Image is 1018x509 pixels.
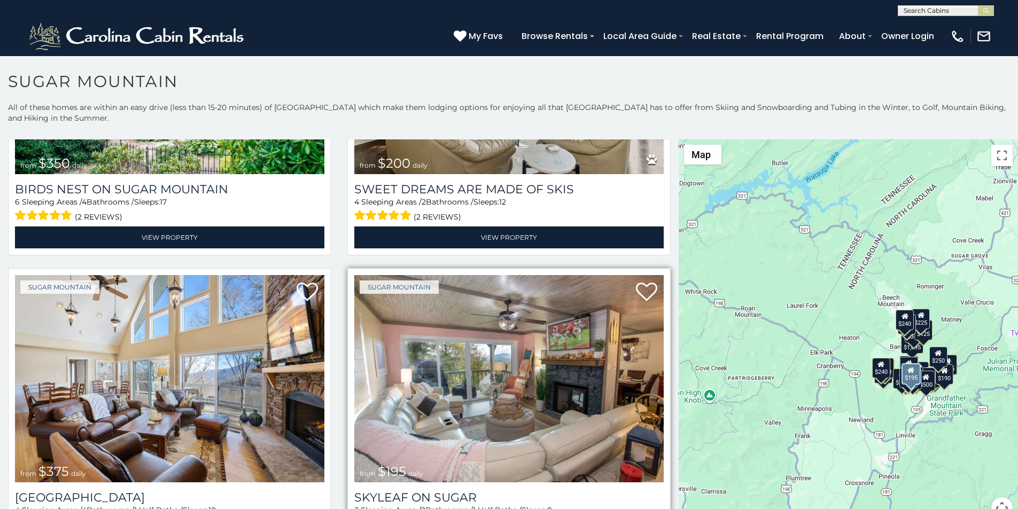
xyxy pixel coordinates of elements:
div: $195 [902,363,921,385]
span: $350 [38,155,70,171]
a: Little Sugar Haven from $375 daily [15,275,324,482]
a: View Property [15,226,324,248]
span: 4 [82,197,87,207]
a: Add to favorites [297,281,318,304]
div: $190 [936,364,954,385]
span: 17 [160,197,167,207]
div: $300 [900,357,918,377]
a: Skyleaf on Sugar [354,490,664,505]
span: daily [413,161,428,169]
div: $190 [899,356,918,376]
div: $375 [893,369,912,389]
a: Real Estate [687,27,746,45]
a: Sweet Dreams Are Made Of Skis [354,182,664,197]
a: Browse Rentals [516,27,593,45]
img: Little Sugar Haven [15,275,324,482]
span: $200 [378,155,410,171]
div: $200 [911,362,929,382]
a: About [834,27,871,45]
span: daily [408,469,423,477]
img: Skyleaf on Sugar [354,275,664,482]
span: daily [71,469,86,477]
a: Owner Login [876,27,939,45]
div: $225 [912,309,930,329]
div: $240 [896,310,914,330]
div: $240 [872,358,890,378]
span: daily [72,161,87,169]
div: Sleeping Areas / Bathrooms / Sleeps: [15,197,324,224]
div: $125 [914,320,932,340]
span: (2 reviews) [75,210,122,224]
span: from [360,469,376,477]
h3: Little Sugar Haven [15,490,324,505]
a: Add to favorites [636,281,657,304]
span: $375 [38,464,69,479]
span: from [360,161,376,169]
span: from [20,161,36,169]
div: Sleeping Areas / Bathrooms / Sleeps: [354,197,664,224]
div: $155 [939,355,957,375]
a: Sugar Mountain [20,280,99,294]
span: 2 [422,197,426,207]
span: My Favs [469,29,503,43]
span: $195 [378,464,406,479]
a: View Property [354,226,664,248]
a: Local Area Guide [598,27,682,45]
span: Map [691,149,711,160]
a: Sugar Mountain [360,280,439,294]
div: $1,095 [901,333,923,354]
img: White-1-2.png [27,20,248,52]
a: Skyleaf on Sugar from $195 daily [354,275,664,482]
span: 4 [354,197,359,207]
span: from [20,469,36,477]
a: Birds Nest On Sugar Mountain [15,182,324,197]
a: My Favs [454,29,506,43]
div: $500 [917,371,935,391]
div: $195 [922,367,941,388]
div: $250 [929,347,947,367]
button: Toggle fullscreen view [991,145,1013,166]
button: Change map style [684,145,721,165]
span: 6 [15,197,20,207]
a: [GEOGRAPHIC_DATA] [15,490,324,505]
img: mail-regular-white.png [976,29,991,44]
a: Rental Program [751,27,829,45]
img: phone-regular-white.png [950,29,965,44]
div: $375 [899,367,918,388]
span: 12 [499,197,506,207]
span: (2 reviews) [414,210,461,224]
